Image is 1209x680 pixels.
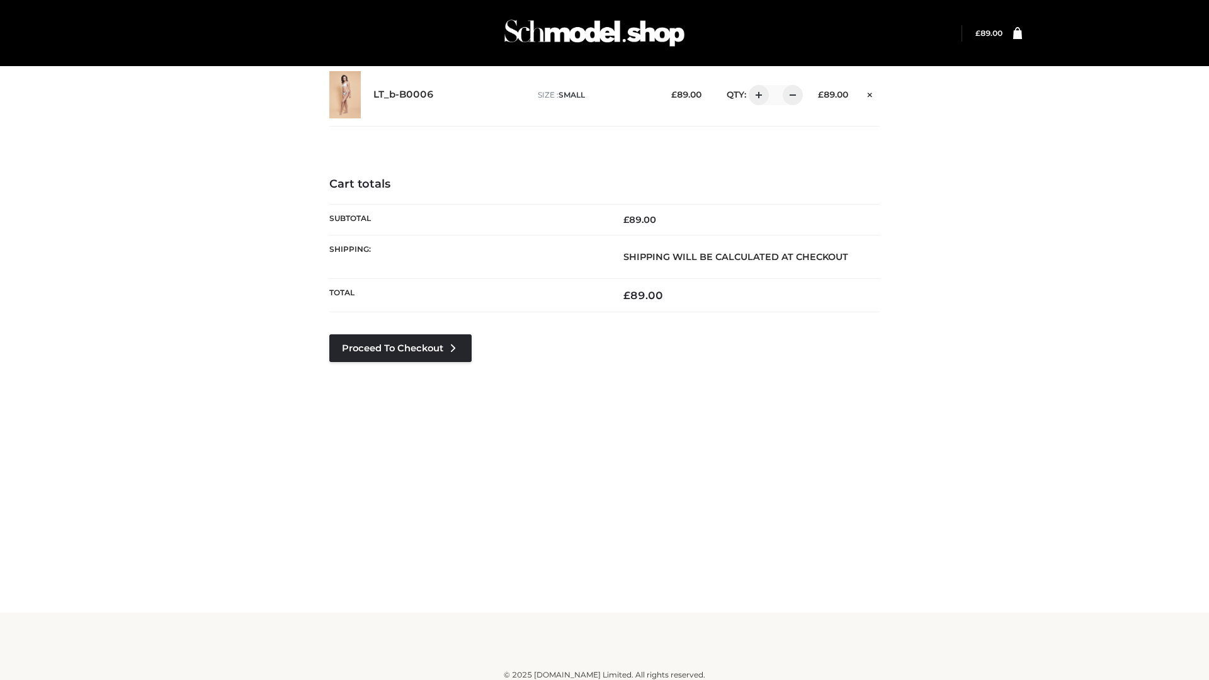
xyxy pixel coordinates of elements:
[623,214,656,225] bdi: 89.00
[329,334,472,362] a: Proceed to Checkout
[500,8,689,58] img: Schmodel Admin 964
[975,28,980,38] span: £
[975,28,1002,38] a: £89.00
[329,279,604,312] th: Total
[538,89,652,101] p: size :
[329,178,880,191] h4: Cart totals
[818,89,848,99] bdi: 89.00
[975,28,1002,38] bdi: 89.00
[818,89,824,99] span: £
[623,214,629,225] span: £
[623,289,630,302] span: £
[623,289,663,302] bdi: 89.00
[671,89,677,99] span: £
[329,204,604,235] th: Subtotal
[861,85,880,101] a: Remove this item
[329,235,604,278] th: Shipping:
[373,89,434,101] a: LT_b-B0006
[671,89,701,99] bdi: 89.00
[623,251,848,263] strong: Shipping will be calculated at checkout
[329,71,361,118] img: LT_b-B0006 - SMALL
[559,90,585,99] span: SMALL
[714,85,798,105] div: QTY:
